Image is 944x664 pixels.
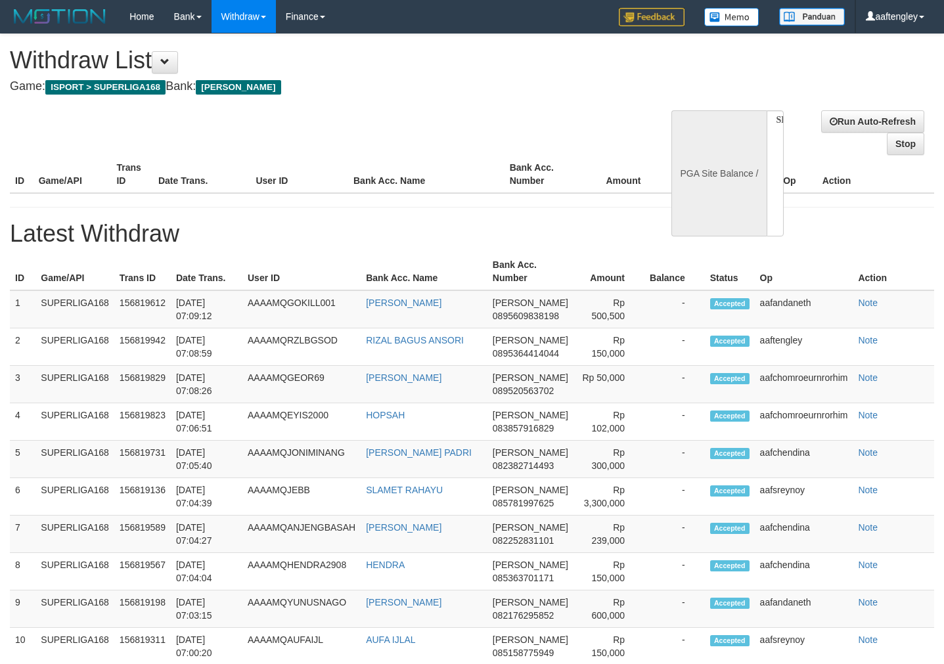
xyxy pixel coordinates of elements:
img: Button%20Memo.svg [704,8,759,26]
td: [DATE] 07:04:39 [171,478,242,516]
a: [PERSON_NAME] PADRI [366,447,472,458]
a: Note [858,560,878,570]
td: - [644,478,705,516]
td: - [644,516,705,553]
td: [DATE] 07:03:15 [171,590,242,628]
span: Accepted [710,410,750,422]
a: [PERSON_NAME] [366,597,441,608]
td: - [644,553,705,590]
span: 089520563702 [493,386,554,396]
span: [PERSON_NAME] [493,298,568,308]
th: ID [10,253,35,290]
th: Op [755,253,853,290]
th: Game/API [35,253,114,290]
span: Accepted [710,635,750,646]
a: Stop [887,133,924,155]
td: AAAAMQHENDRA2908 [242,553,361,590]
th: Bank Acc. Name [348,156,505,193]
td: AAAAMQGOKILL001 [242,290,361,328]
span: [PERSON_NAME] [493,597,568,608]
th: Trans ID [111,156,152,193]
a: Note [858,634,878,645]
td: AAAAMQGEOR69 [242,366,361,403]
a: Run Auto-Refresh [821,110,924,133]
td: 8 [10,553,35,590]
th: Date Trans. [153,156,251,193]
span: [PERSON_NAME] [493,522,568,533]
th: Action [853,253,934,290]
td: aafchendina [755,553,853,590]
span: 082382714493 [493,460,554,471]
img: panduan.png [779,8,845,26]
span: [PERSON_NAME] [493,447,568,458]
th: Amount [573,253,644,290]
td: SUPERLIGA168 [35,290,114,328]
td: AAAAMQJEBB [242,478,361,516]
td: 9 [10,590,35,628]
span: Accepted [710,336,750,347]
td: 3 [10,366,35,403]
th: ID [10,156,34,193]
td: - [644,366,705,403]
img: MOTION_logo.png [10,7,110,26]
td: 156819612 [114,290,171,328]
td: aafchomroeurnrorhim [755,366,853,403]
td: SUPERLIGA168 [35,441,114,478]
td: SUPERLIGA168 [35,590,114,628]
td: Rp 150,000 [573,553,644,590]
th: Amount [583,156,661,193]
span: Accepted [710,485,750,497]
span: [PERSON_NAME] [196,80,281,95]
span: Accepted [710,598,750,609]
span: 082252831101 [493,535,554,546]
td: aaftengley [755,328,853,366]
td: - [644,290,705,328]
a: Note [858,298,878,308]
span: [PERSON_NAME] [493,560,568,570]
td: [DATE] 07:05:40 [171,441,242,478]
td: Rp 50,000 [573,366,644,403]
th: Status [705,253,755,290]
td: Rp 150,000 [573,328,644,366]
td: AAAAMQEYIS2000 [242,403,361,441]
td: [DATE] 07:06:51 [171,403,242,441]
td: aafandaneth [755,590,853,628]
span: Accepted [710,560,750,571]
td: 7 [10,516,35,553]
a: Note [858,597,878,608]
h4: Game: Bank: [10,80,616,93]
td: aafsreynoy [755,478,853,516]
h1: Latest Withdraw [10,221,934,247]
td: Rp 3,300,000 [573,478,644,516]
th: Action [817,156,934,193]
td: 156819136 [114,478,171,516]
span: [PERSON_NAME] [493,485,568,495]
td: SUPERLIGA168 [35,478,114,516]
span: Accepted [710,373,750,384]
td: - [644,403,705,441]
td: AAAAMQANJENGBASAH [242,516,361,553]
a: Note [858,410,878,420]
a: Note [858,522,878,533]
a: AUFA IJLAL [366,634,415,645]
a: [PERSON_NAME] [366,298,441,308]
span: 0895609838198 [493,311,559,321]
a: Note [858,335,878,345]
span: 083857916829 [493,423,554,433]
th: User ID [250,156,348,193]
th: Balance [660,156,732,193]
th: Bank Acc. Name [361,253,487,290]
a: HENDRA [366,560,405,570]
span: [PERSON_NAME] [493,634,568,645]
td: - [644,441,705,478]
td: - [644,590,705,628]
td: 1 [10,290,35,328]
td: 4 [10,403,35,441]
a: RIZAL BAGUS ANSORI [366,335,464,345]
th: Bank Acc. Number [505,156,583,193]
span: [PERSON_NAME] [493,410,568,420]
td: Rp 600,000 [573,590,644,628]
span: ISPORT > SUPERLIGA168 [45,80,166,95]
span: [PERSON_NAME] [493,372,568,383]
th: User ID [242,253,361,290]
